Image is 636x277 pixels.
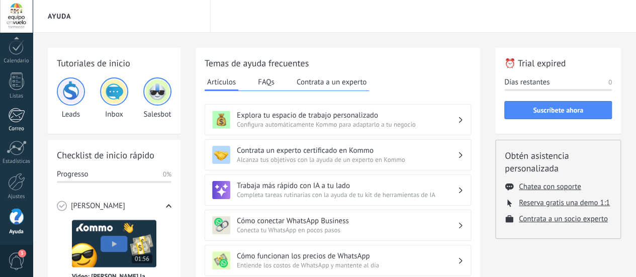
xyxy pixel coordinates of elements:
[237,120,458,129] span: Configura automáticamente Kommo para adaptarlo a tu negocio
[205,57,471,69] h2: Temas de ayuda frecuentes
[504,77,550,87] span: Días restantes
[2,126,31,132] div: Correo
[237,261,458,269] span: Entiende los costos de WhatsApp y mantente al día
[72,220,156,267] img: Meet video
[2,93,31,100] div: Listas
[163,169,171,179] span: 0%
[504,101,612,119] button: Suscríbete ahora
[2,158,31,165] div: Estadísticas
[504,57,612,69] h2: ⏰ Trial expired
[237,181,458,191] h3: Trabaja más rápido con IA a tu lado
[143,77,171,119] div: Salesbot
[57,57,171,69] h2: Tutoriales de inicio
[608,77,612,87] span: 0
[505,149,611,174] h2: Obtén asistencia personalizada
[2,229,31,235] div: Ayuda
[237,216,458,226] h3: Cómo conectar WhatsApp Business
[57,149,171,161] h2: Checklist de inicio rápido
[237,251,458,261] h3: Cómo funcionan los precios de WhatsApp
[2,194,31,200] div: Ajustes
[519,198,610,208] button: Reserva gratis una demo 1:1
[57,169,88,179] span: Progresso
[237,226,458,234] span: Conecta tu WhatsApp en pocos pasos
[237,111,458,120] h3: Explora tu espacio de trabajo personalizado
[519,182,581,192] button: Chatea con soporte
[100,77,128,119] div: Inbox
[237,191,458,199] span: Completa tareas rutinarias con la ayuda de tu kit de herramientas de IA
[237,155,458,164] span: Alcanza tus objetivos con la ayuda de un experto en Kommo
[237,146,458,155] h3: Contrata un experto certificado en Kommo
[533,107,583,114] span: Suscríbete ahora
[2,58,31,64] div: Calendario
[71,201,125,211] span: [PERSON_NAME]
[519,214,608,224] button: Contrata a un socio experto
[255,74,277,89] button: FAQs
[294,74,369,89] button: Contrata a un experto
[57,77,85,119] div: Leads
[18,249,26,257] span: 3
[205,74,238,91] button: Artículos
